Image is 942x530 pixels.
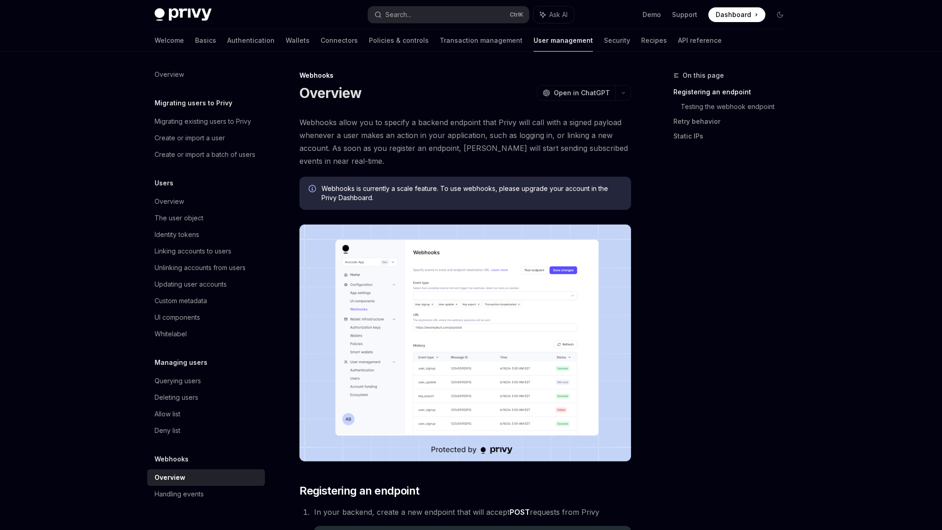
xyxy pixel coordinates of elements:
[673,114,795,129] a: Retry behavior
[155,178,173,189] h5: Users
[322,184,622,202] span: Webhooks is currently a scale feature. To use webhooks, please upgrade your account in the Privy ...
[155,357,207,368] h5: Managing users
[147,406,265,422] a: Allow list
[147,130,265,146] a: Create or import a user
[385,9,411,20] div: Search...
[678,29,722,52] a: API reference
[147,243,265,259] a: Linking accounts to users
[155,98,232,109] h5: Migrating users to Privy
[155,295,207,306] div: Custom metadata
[147,422,265,439] a: Deny list
[554,88,610,98] span: Open in ChatGPT
[321,29,358,52] a: Connectors
[147,146,265,163] a: Create or import a batch of users
[683,70,724,81] span: On this page
[440,29,523,52] a: Transaction management
[147,226,265,243] a: Identity tokens
[155,246,231,257] div: Linking accounts to users
[147,293,265,309] a: Custom metadata
[147,326,265,342] a: Whitelabel
[681,99,795,114] a: Testing the webhook endpoint
[155,489,204,500] div: Handling events
[510,507,530,517] strong: POST
[147,210,265,226] a: The user object
[147,469,265,486] a: Overview
[534,6,574,23] button: Ask AI
[155,29,184,52] a: Welcome
[155,8,212,21] img: dark logo
[716,10,751,19] span: Dashboard
[155,425,180,436] div: Deny list
[147,486,265,502] a: Handling events
[155,375,201,386] div: Querying users
[537,85,615,101] button: Open in ChatGPT
[708,7,765,22] a: Dashboard
[534,29,593,52] a: User management
[227,29,275,52] a: Authentication
[549,10,568,19] span: Ask AI
[299,116,631,167] span: Webhooks allow you to specify a backend endpoint that Privy will call with a signed payload whene...
[673,129,795,144] a: Static IPs
[155,454,189,465] h5: Webhooks
[773,7,787,22] button: Toggle dark mode
[155,312,200,323] div: UI components
[155,213,203,224] div: The user object
[643,10,661,19] a: Demo
[286,29,310,52] a: Wallets
[673,85,795,99] a: Registering an endpoint
[155,196,184,207] div: Overview
[299,85,362,101] h1: Overview
[641,29,667,52] a: Recipes
[155,149,255,160] div: Create or import a batch of users
[147,193,265,210] a: Overview
[510,11,523,18] span: Ctrl K
[155,262,246,273] div: Unlinking accounts from users
[309,185,318,194] svg: Info
[155,392,198,403] div: Deleting users
[299,71,631,80] div: Webhooks
[147,276,265,293] a: Updating user accounts
[604,29,630,52] a: Security
[368,6,529,23] button: Search...CtrlK
[155,328,187,340] div: Whitelabel
[369,29,429,52] a: Policies & controls
[147,113,265,130] a: Migrating existing users to Privy
[147,259,265,276] a: Unlinking accounts from users
[155,229,199,240] div: Identity tokens
[155,472,185,483] div: Overview
[299,484,419,498] span: Registering an endpoint
[195,29,216,52] a: Basics
[155,132,225,144] div: Create or import a user
[147,66,265,83] a: Overview
[672,10,697,19] a: Support
[155,116,251,127] div: Migrating existing users to Privy
[155,279,227,290] div: Updating user accounts
[299,225,631,461] img: images/Webhooks.png
[147,389,265,406] a: Deleting users
[147,309,265,326] a: UI components
[155,409,180,420] div: Allow list
[314,507,599,517] span: In your backend, create a new endpoint that will accept requests from Privy
[147,373,265,389] a: Querying users
[155,69,184,80] div: Overview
